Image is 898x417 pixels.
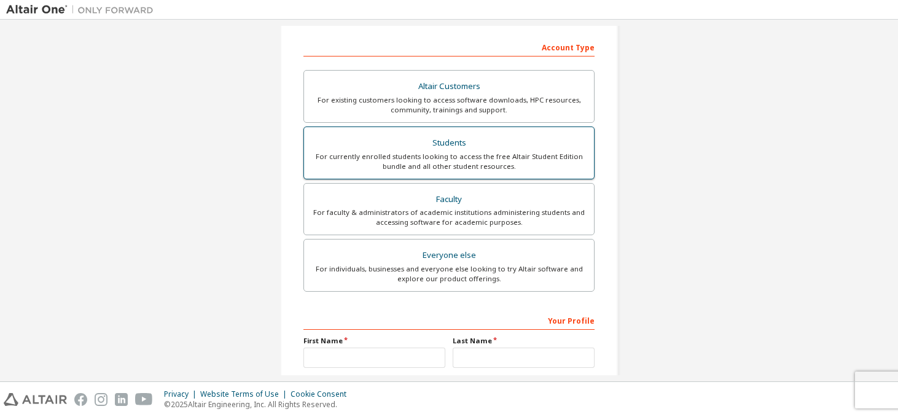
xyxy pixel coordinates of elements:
div: Account Type [303,37,595,57]
label: First Name [303,336,445,346]
div: Students [311,134,587,152]
div: Faculty [311,191,587,208]
div: For individuals, businesses and everyone else looking to try Altair software and explore our prod... [311,264,587,284]
div: Your Profile [303,310,595,330]
div: Altair Customers [311,78,587,95]
img: altair_logo.svg [4,393,67,406]
div: Cookie Consent [291,389,354,399]
div: Everyone else [311,247,587,264]
div: For currently enrolled students looking to access the free Altair Student Edition bundle and all ... [311,152,587,171]
div: For faculty & administrators of academic institutions administering students and accessing softwa... [311,208,587,227]
img: Altair One [6,4,160,16]
img: facebook.svg [74,393,87,406]
p: © 2025 Altair Engineering, Inc. All Rights Reserved. [164,399,354,410]
img: instagram.svg [95,393,107,406]
label: Last Name [453,336,595,346]
div: For existing customers looking to access software downloads, HPC resources, community, trainings ... [311,95,587,115]
img: linkedin.svg [115,393,128,406]
div: Privacy [164,389,200,399]
div: Website Terms of Use [200,389,291,399]
img: youtube.svg [135,393,153,406]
